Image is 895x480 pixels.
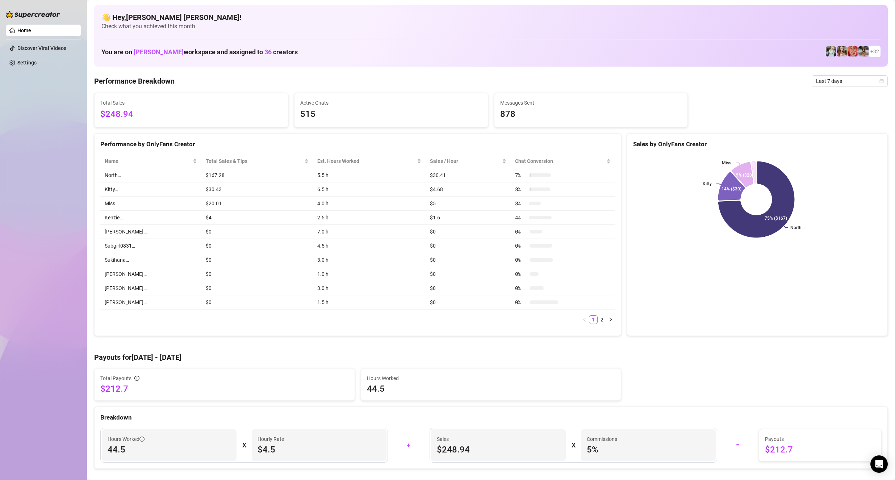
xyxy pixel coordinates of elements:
td: North… [100,168,201,182]
td: 3.0 h [313,281,426,295]
td: 4.5 h [313,239,426,253]
div: + [392,439,425,451]
li: 2 [598,315,606,324]
div: X [572,439,575,451]
td: $20.01 [201,197,313,211]
span: Total Payouts [100,374,131,382]
h1: You are on workspace and assigned to creators [101,48,298,56]
a: Home [17,28,31,33]
td: $0 [426,225,511,239]
span: Chat Conversion [515,157,605,165]
img: Stephanie (@stephaniethestripper) [848,46,858,56]
article: Commissions [587,435,617,443]
img: Lizzysmooth (@lizzzzzzysmoothlight) [826,46,836,56]
a: Settings [17,60,37,66]
span: $4.5 [258,444,381,455]
span: Messages Sent [500,99,682,107]
span: 0 % [515,270,527,278]
span: Payouts [765,435,876,443]
td: 4.0 h [313,197,426,211]
div: Est. Hours Worked [317,157,415,165]
span: $212.7 [765,444,876,455]
span: 0 % [515,242,527,250]
td: $0 [201,239,313,253]
td: $0 [201,267,313,281]
td: 7.0 h [313,225,426,239]
td: $30.43 [201,182,313,197]
span: 44.5 [108,444,231,455]
span: 0 % [515,284,527,292]
span: $248.94 [437,444,560,455]
h4: Performance Breakdown [94,76,175,86]
span: info-circle [134,376,139,381]
td: $0 [201,225,313,239]
button: left [580,315,589,324]
td: 5.5 h [313,168,426,182]
td: Sukihana… [100,253,201,267]
div: Performance by OnlyFans Creator [100,139,615,149]
text: Kitty… [703,181,714,186]
div: X [242,439,246,451]
span: Last 7 days [816,76,883,87]
span: left [582,317,587,322]
span: 878 [500,108,682,121]
li: Previous Page [580,315,589,324]
td: 3.0 h [313,253,426,267]
span: Sales [437,435,560,443]
img: Chloe (@chloefoxxe) [837,46,847,56]
img: logo-BBDzfeDw.svg [6,11,60,18]
td: $0 [426,295,511,310]
text: North… [790,225,804,230]
span: calendar [879,79,884,83]
td: 1.5 h [313,295,426,310]
div: = [722,439,754,451]
th: Total Sales & Tips [201,154,313,168]
a: Discover Viral Videos [17,45,66,51]
td: [PERSON_NAME]… [100,267,201,281]
td: $0 [201,281,313,295]
td: $30.41 [426,168,511,182]
img: LittleLandorVIP (@littlelandorvip) [858,46,869,56]
span: 0 % [515,256,527,264]
text: Miss… [722,160,735,165]
span: 7 % [515,171,527,179]
span: 5 % [587,444,710,455]
td: $0 [426,281,511,295]
td: $0 [426,267,511,281]
span: $248.94 [100,108,282,121]
article: Hourly Rate [258,435,284,443]
span: Total Sales & Tips [206,157,303,165]
h4: Payouts for [DATE] - [DATE] [94,352,888,362]
td: [PERSON_NAME]… [100,295,201,310]
li: 1 [589,315,598,324]
span: + 32 [870,47,879,55]
td: $4 [201,211,313,225]
span: $212.7 [100,383,349,395]
span: info-circle [139,437,145,442]
div: Sales by OnlyFans Creator [633,139,882,149]
th: Sales / Hour [426,154,511,168]
td: Kenzie… [100,211,201,225]
li: Next Page [606,315,615,324]
td: $0 [201,295,313,310]
button: right [606,315,615,324]
a: 1 [589,316,597,324]
span: 0 % [515,298,527,306]
span: right [608,317,613,322]
td: 6.5 h [313,182,426,197]
span: Sales / Hour [430,157,501,165]
span: Check what you achieved this month [101,22,881,30]
td: $5 [426,197,511,211]
td: Kitty… [100,182,201,197]
td: $0 [426,253,511,267]
td: $167.28 [201,168,313,182]
span: Hours Worked [367,374,615,382]
span: 4 % [515,214,527,222]
span: 36 [264,48,272,56]
td: 1.0 h [313,267,426,281]
span: 8 % [515,199,527,207]
td: Subgirl0831… [100,239,201,253]
span: 515 [300,108,482,121]
span: 0 % [515,228,527,236]
td: 2.5 h [313,211,426,225]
